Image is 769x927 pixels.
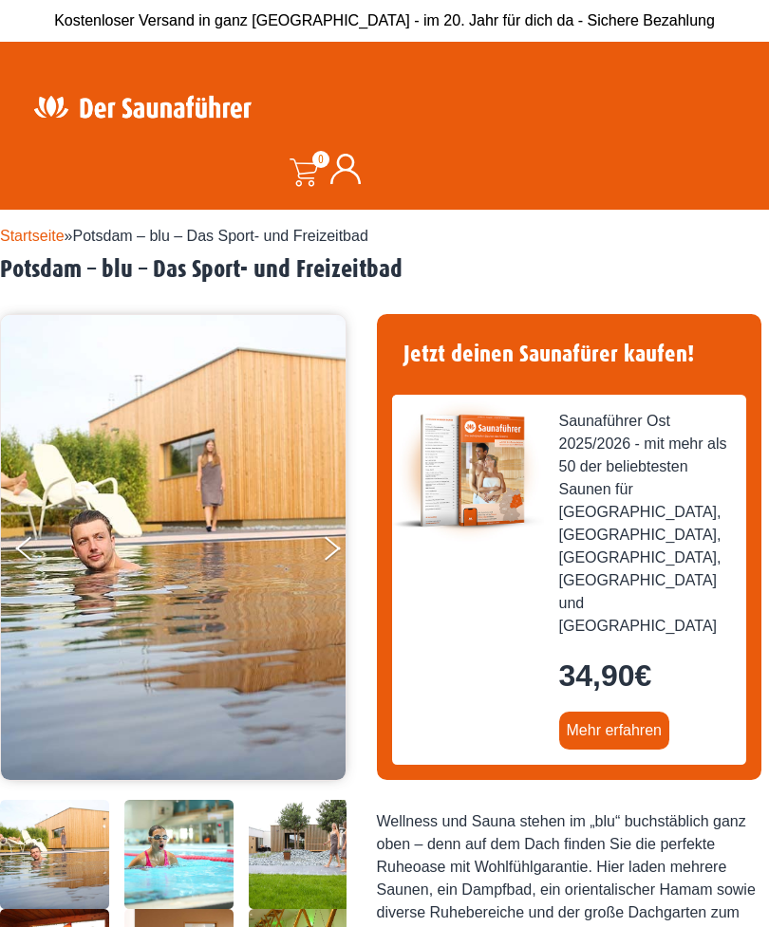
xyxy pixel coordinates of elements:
span: Potsdam – blu – Das Sport- und Freizeitbad [73,228,368,244]
button: Previous [16,528,64,576]
span: 0 [312,151,329,168]
bdi: 34,90 [559,658,652,693]
h4: Jetzt deinen Saunafürer kaufen! [392,329,746,380]
img: der-saunafuehrer-2025-ost.jpg [392,395,544,547]
span: Saunaführer Ost 2025/2026 - mit mehr als 50 der beliebtesten Saunen für [GEOGRAPHIC_DATA], [GEOGR... [559,410,731,638]
button: Next [321,528,368,576]
span: € [635,658,652,693]
span: Kostenloser Versand in ganz [GEOGRAPHIC_DATA] - im 20. Jahr für dich da - Sichere Bezahlung [54,12,715,28]
a: Mehr erfahren [559,712,670,750]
